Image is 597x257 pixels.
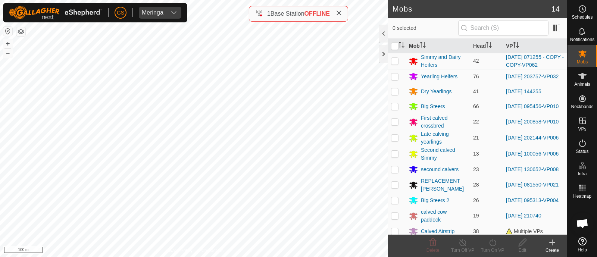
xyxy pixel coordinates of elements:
div: First calved crossbred [421,114,467,130]
span: VPs [578,127,586,131]
input: Search (S) [458,20,548,36]
div: Late calving yearlings [421,130,467,146]
img: Gallagher Logo [9,6,102,19]
span: 41 [473,88,479,94]
h2: Mobs [393,4,551,13]
span: 13 [473,151,479,157]
div: Turn Off VP [448,247,478,254]
span: Neckbands [571,104,593,109]
span: Meringa [139,7,166,19]
span: GS [117,9,124,17]
p-sorticon: Activate to sort [398,43,404,49]
span: 1 [267,10,271,17]
span: 38 [473,228,479,234]
span: 76 [473,73,479,79]
a: [DATE] 081550-VP021 [506,182,559,188]
th: Mob [406,39,470,53]
a: [DATE] 095456-VP010 [506,103,559,109]
span: Base Station [271,10,304,17]
div: Open chat [571,212,594,235]
span: 23 [473,166,479,172]
button: + [3,39,12,48]
a: [DATE] 210740 [506,213,541,219]
button: Reset Map [3,27,12,36]
span: Mobs [577,60,588,64]
a: Contact Us [201,247,224,254]
span: Delete [426,248,440,253]
th: VP [503,39,567,53]
div: calved cow paddock [421,208,467,224]
p-sorticon: Activate to sort [486,43,492,49]
button: – [3,49,12,58]
a: [DATE] 202144-VP006 [506,135,559,141]
span: 26 [473,197,479,203]
div: Create [537,247,567,254]
button: Map Layers [16,27,25,36]
div: Big Steers 2 [421,197,449,204]
span: 14 [551,3,560,15]
div: dropdown trigger [166,7,181,19]
a: [DATE] 200858-VP010 [506,119,559,125]
span: OFFLINE [304,10,330,17]
span: 28 [473,182,479,188]
a: [DATE] 203757-VP032 [506,73,559,79]
a: Privacy Policy [165,247,193,254]
p-sorticon: Activate to sort [513,43,519,49]
span: Status [576,149,588,154]
span: Help [578,248,587,252]
div: Meringa [142,10,163,16]
div: Dry Yearlings [421,88,452,95]
span: Heatmap [573,194,591,198]
a: Help [568,234,597,255]
a: [DATE] 071255 - COPY - COPY-VP062 [506,54,564,68]
span: Multiple VPs [506,228,543,234]
a: [DATE] 095313-VP004 [506,197,559,203]
span: Infra [578,172,587,176]
span: 19 [473,213,479,219]
div: Turn On VP [478,247,507,254]
a: [DATE] 130652-VP008 [506,166,559,172]
a: [DATE] 100056-VP006 [506,151,559,157]
span: 22 [473,119,479,125]
span: 66 [473,103,479,109]
div: secound calvers [421,166,459,173]
div: Big Steers [421,103,445,110]
a: [DATE] 144255 [506,88,541,94]
span: Notifications [570,37,594,42]
span: 42 [473,58,479,64]
div: Simmy and Dairy Heifers [421,53,467,69]
span: Schedules [572,15,593,19]
div: Edit [507,247,537,254]
div: Calved Airstrip [421,228,454,235]
span: 0 selected [393,24,458,32]
div: Yearling Heifers [421,73,457,81]
div: REPLACEMENT [PERSON_NAME] [421,177,467,193]
th: Head [470,39,503,53]
span: 21 [473,135,479,141]
span: Animals [574,82,590,87]
div: Second calved Simmy [421,146,467,162]
p-sorticon: Activate to sort [420,43,426,49]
